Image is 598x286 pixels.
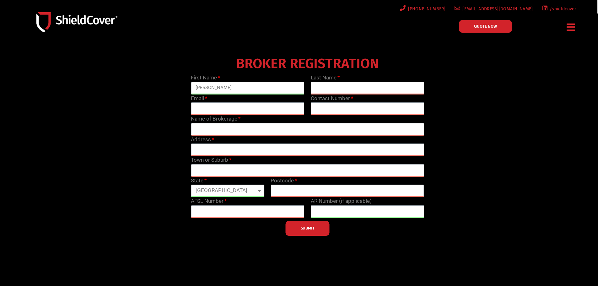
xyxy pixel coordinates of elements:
[311,94,353,103] label: Contact Number
[271,177,297,185] label: Postcode
[191,177,207,185] label: State
[406,5,446,13] span: [PHONE_NUMBER]
[547,5,576,13] span: /shieldcover
[191,94,207,103] label: Email
[541,5,576,13] a: /shieldcover
[191,74,220,82] label: First Name
[311,74,340,82] label: Last Name
[191,197,227,205] label: AFSL Number
[399,5,446,13] a: [PHONE_NUMBER]
[460,5,533,13] span: [EMAIL_ADDRESS][DOMAIN_NAME]
[191,136,214,144] label: Address
[564,20,578,35] div: Menu Toggle
[474,24,497,28] span: QUOTE NOW
[191,156,231,164] label: Town or Suburb
[311,197,372,205] label: AR Number (if applicable)
[188,60,427,67] h4: BROKER REGISTRATION
[459,20,512,33] a: QUOTE NOW
[191,115,240,123] label: Name of Brokerage
[36,12,117,32] img: Shield-Cover-Underwriting-Australia-logo-full
[286,221,330,236] button: SUBMIT
[453,5,533,13] a: [EMAIL_ADDRESS][DOMAIN_NAME]
[301,228,315,229] span: SUBMIT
